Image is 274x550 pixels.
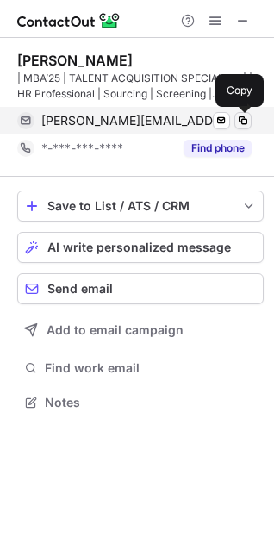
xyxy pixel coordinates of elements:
[17,356,264,380] button: Find work email
[17,52,133,69] div: [PERSON_NAME]
[184,140,252,157] button: Reveal Button
[47,199,234,213] div: Save to List / ATS / CRM
[17,315,264,346] button: Add to email campaign
[17,71,264,102] div: | MBA’25 | TALENT ACQUISITION SPECIALIST | | HR Professional | Sourcing | Screening | Onboarding ...
[47,282,113,296] span: Send email
[17,273,264,304] button: Send email
[41,113,233,128] span: [PERSON_NAME][EMAIL_ADDRESS][DOMAIN_NAME]
[17,232,264,263] button: AI write personalized message
[17,10,121,31] img: ContactOut v5.3.10
[17,391,264,415] button: Notes
[17,191,264,222] button: save-profile-one-click
[45,395,257,410] span: Notes
[45,360,257,376] span: Find work email
[47,323,184,337] span: Add to email campaign
[47,241,231,254] span: AI write personalized message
